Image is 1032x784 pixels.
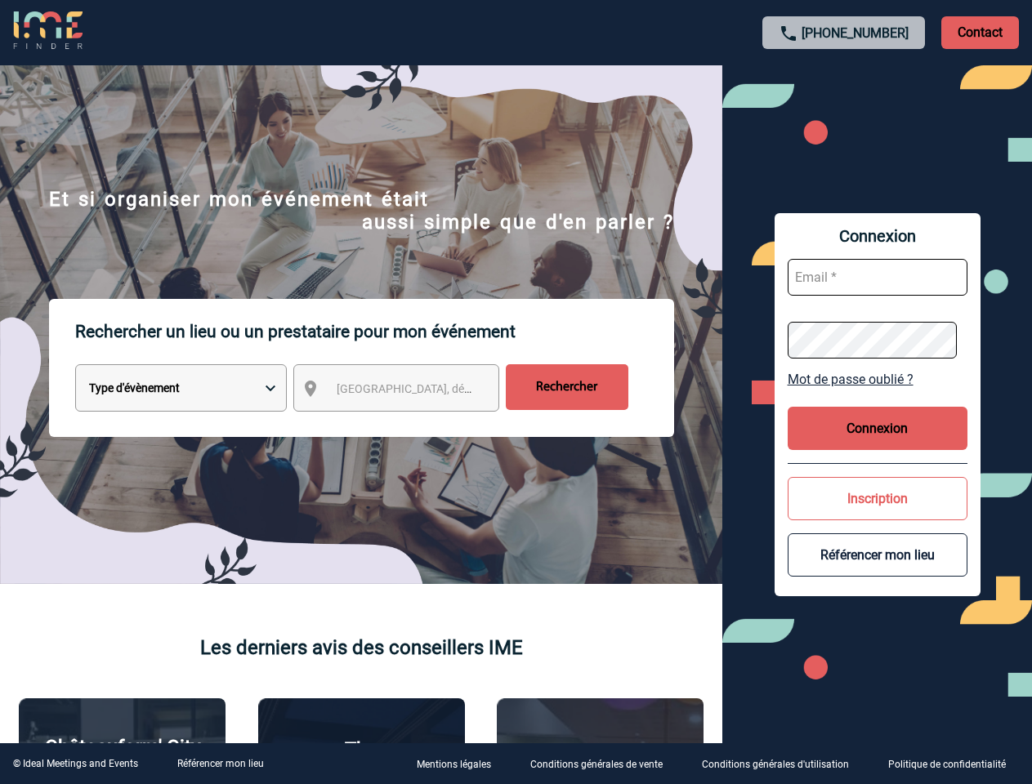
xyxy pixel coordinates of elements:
span: [GEOGRAPHIC_DATA], département, région... [337,382,564,395]
p: The [GEOGRAPHIC_DATA] [267,738,456,784]
p: Châteauform' City [GEOGRAPHIC_DATA] [28,736,217,782]
p: Contact [941,16,1019,49]
button: Référencer mon lieu [788,533,967,577]
p: Agence 2ISD [544,740,656,763]
a: Politique de confidentialité [875,756,1032,772]
input: Rechercher [506,364,628,410]
a: Mentions légales [404,756,517,772]
input: Email * [788,259,967,296]
a: Mot de passe oublié ? [788,372,967,387]
p: Rechercher un lieu ou un prestataire pour mon événement [75,299,674,364]
button: Connexion [788,407,967,450]
button: Inscription [788,477,967,520]
img: call-24-px.png [779,24,798,43]
p: Mentions légales [417,759,491,771]
a: Conditions générales de vente [517,756,689,772]
a: Référencer mon lieu [177,758,264,769]
p: Conditions générales d'utilisation [702,759,849,771]
div: © Ideal Meetings and Events [13,758,138,769]
a: Conditions générales d'utilisation [689,756,875,772]
span: Connexion [788,226,967,246]
a: [PHONE_NUMBER] [802,25,909,41]
p: Conditions générales de vente [530,759,663,771]
p: Politique de confidentialité [888,759,1006,771]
